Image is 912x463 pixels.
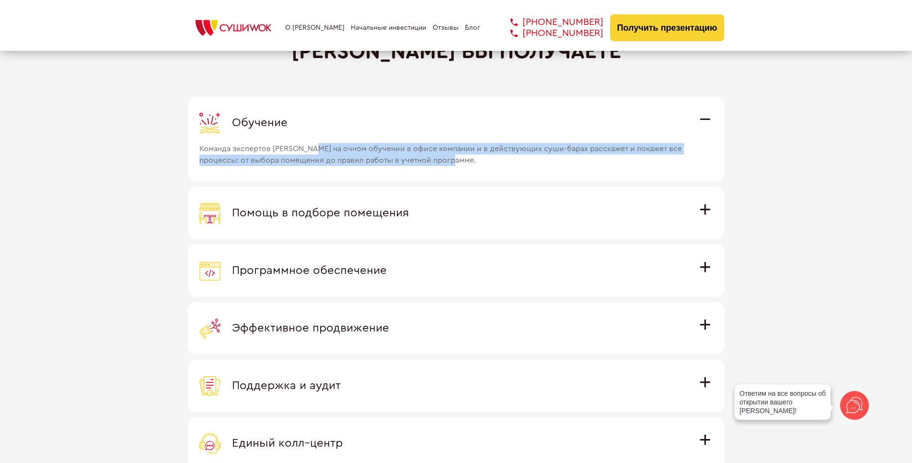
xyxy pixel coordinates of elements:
span: Команда экспертов [PERSON_NAME] на очном обучении в офисе компании и в действующих суши-барах рас... [199,133,687,166]
a: О [PERSON_NAME] [285,24,345,32]
span: Обучение [232,117,288,129]
button: Получить презентацию [610,14,725,41]
a: [PHONE_NUMBER] [496,17,603,28]
span: Поддержка и аудит [232,380,341,392]
div: Ответим на все вопросы об открытии вашего [PERSON_NAME]! [735,384,831,420]
a: Отзывы [433,24,459,32]
span: Программное обеспечение [232,265,387,276]
span: Эффективное продвижение [232,322,389,334]
a: Начальные инвестиции [351,24,426,32]
a: Блог [465,24,480,32]
span: Единый колл–центр [232,438,343,449]
a: [PHONE_NUMBER] [496,28,603,39]
img: СУШИWOK [188,17,279,38]
span: Помощь в подборе помещения [232,207,409,219]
